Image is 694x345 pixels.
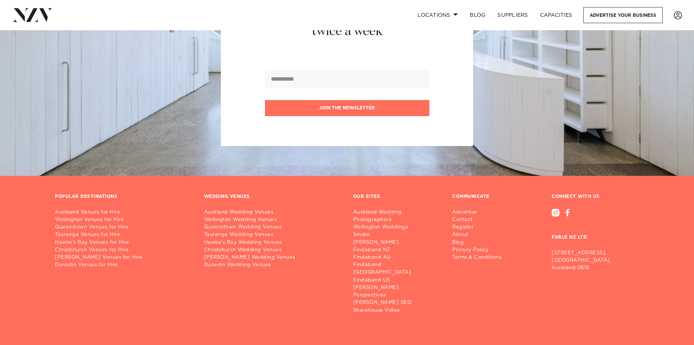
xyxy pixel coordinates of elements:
h3: POPULAR DESTINATIONS [55,194,117,200]
a: Auckland Wedding Photographers [353,209,441,224]
a: Findaband AU [353,254,441,261]
a: Blog [452,239,507,246]
button: Join the newsletter [265,100,429,116]
a: Capacities [534,7,579,23]
h3: WEDDING VENUES [204,194,250,200]
a: Queenstown Venues for Hire [55,224,192,231]
a: Sharehouse Video [353,307,441,314]
a: BLOG [464,7,491,23]
a: Advertise [452,209,507,216]
a: [PERSON_NAME] Venues for Hire [55,254,192,261]
h3: OUR SITES [353,194,380,200]
a: About [452,231,507,239]
a: Advertise your business [583,7,663,23]
a: [PERSON_NAME] [353,239,441,246]
h3: COMMUNICATE [452,194,490,200]
a: Hawke's Bay Venues for Hire [55,239,192,246]
a: SUPPLIERS [491,7,534,23]
a: Findaband NZ [353,246,441,254]
a: Findaband US [353,277,441,284]
a: Auckland Wedding Venues [204,209,341,216]
a: Wellington Venues for Hire [55,216,192,224]
a: Contact [452,216,507,224]
a: Perspectives [353,292,441,299]
h3: FABLE NZ LTD [552,217,639,246]
h3: CONNECT WITH US [552,194,639,200]
a: Register [452,224,507,231]
a: Privacy Policy [452,246,507,254]
p: [STREET_ADDRESS], [GEOGRAPHIC_DATA], Auckland 0618 [552,249,639,272]
a: Queenstown Wedding Venues [204,224,341,231]
a: Findaband [GEOGRAPHIC_DATA] [353,261,441,276]
a: Christchurch Venues for Hire [55,246,192,254]
img: nzv-logo.png [12,8,53,22]
a: Tauranga Venues for Hire [55,231,192,239]
a: Tauranga Wedding Venues [204,231,341,239]
a: Locations [411,7,464,23]
a: [PERSON_NAME] [353,284,441,292]
a: [PERSON_NAME] Wedding Venues [204,254,341,261]
a: Smoke [353,231,441,239]
a: Wellington Weddings [353,224,441,231]
a: Hawke's Bay Wedding Venues [204,239,341,246]
a: Auckland Venues for Hire [55,209,192,216]
a: Dunedin Venues for Hire [55,261,192,269]
a: Dunedin Wedding Venues [204,261,341,269]
a: Terms & Conditions [452,254,507,261]
a: [PERSON_NAME] SEO [353,299,441,307]
a: Wellington Wedding Venues [204,216,341,224]
a: Christchurch Wedding Venues [204,246,341,254]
